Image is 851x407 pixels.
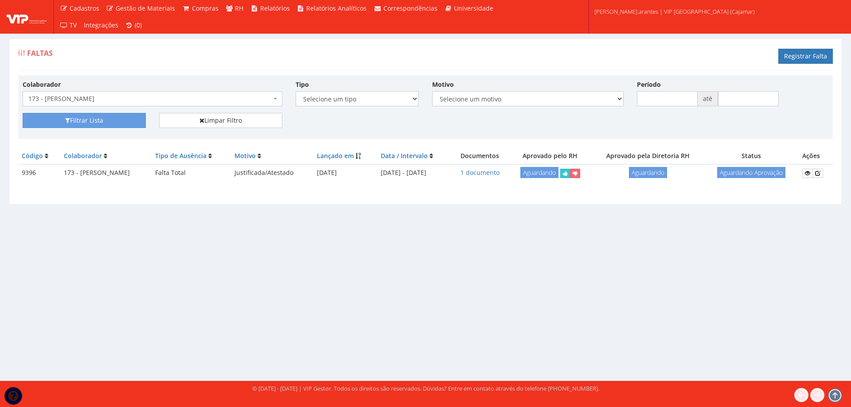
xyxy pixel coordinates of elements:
span: 173 - FABIO FERREIRA [28,94,271,103]
a: Limpar Filtro [159,113,282,128]
label: Tipo [296,80,309,89]
a: Registrar Falta [778,49,833,64]
span: Gestão de Materiais [116,4,175,12]
span: Relatórios [260,4,290,12]
label: Motivo [432,80,454,89]
a: Tipo de Ausência [155,151,207,160]
a: 1 documento [461,168,500,177]
img: logo [7,10,47,23]
a: Data / Intervalo [381,151,428,160]
span: Aguardando [629,167,667,178]
a: Lançado em [317,151,354,160]
span: (0) [135,21,142,29]
span: até [698,91,718,106]
th: Status [704,148,798,164]
label: Período [637,80,661,89]
span: Universidade [454,4,493,12]
span: 173 - FABIO FERREIRA [23,91,282,106]
span: Correspondências [383,4,437,12]
span: Cadastros [70,4,99,12]
td: [DATE] [313,164,377,182]
td: Justificada/Atestado [231,164,313,182]
span: Compras [192,4,219,12]
span: Faltas [27,48,53,58]
td: 173 - [PERSON_NAME] [60,164,152,182]
span: Aguardando [520,167,558,178]
td: Falta Total [152,164,231,182]
span: Aguardando Aprovação [717,167,785,178]
span: RH [235,4,243,12]
th: Ações [799,148,833,164]
td: [DATE] - [DATE] [377,164,451,182]
button: Filtrar Lista [23,113,146,128]
th: Documentos [451,148,509,164]
div: © [DATE] - [DATE] | VIP Gestor. Todos os direitos são reservados. Dúvidas? Entre em contato atrav... [252,384,599,393]
a: Colaborador [64,151,102,160]
th: Aprovado pela Diretoria RH [592,148,705,164]
td: 9396 [18,164,60,182]
a: Integrações [80,17,122,34]
label: Colaborador [23,80,61,89]
span: Relatórios Analíticos [306,4,367,12]
a: Motivo [234,151,256,160]
a: Código [22,151,43,160]
span: TV [70,21,77,29]
span: [PERSON_NAME].arantes | VIP [GEOGRAPHIC_DATA] (Cajamar) [594,7,755,16]
span: Integrações [84,21,118,29]
th: Aprovado pelo RH [509,148,592,164]
a: (0) [122,17,146,34]
a: TV [56,17,80,34]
